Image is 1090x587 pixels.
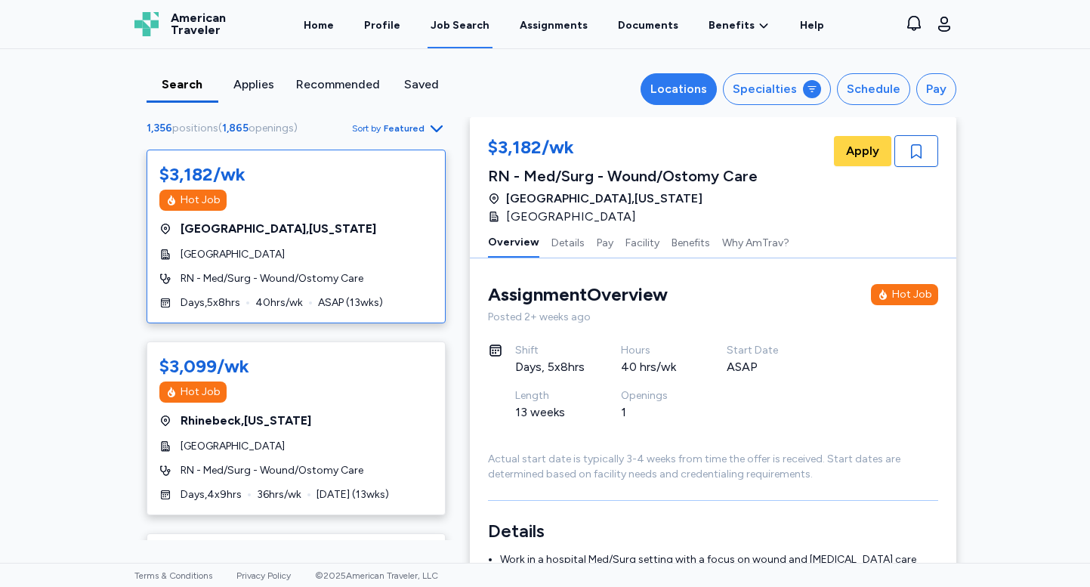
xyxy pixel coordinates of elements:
div: $3,182/wk [159,162,245,187]
div: ASAP [727,358,796,376]
div: Hot Job [181,193,221,208]
div: Shift [515,343,585,358]
div: Start Date [727,343,796,358]
span: Days , 4 x 9 hrs [181,487,242,502]
div: Specialties [733,80,797,98]
div: RN - Med/Surg - Wound/Ostomy Care [488,165,758,187]
button: Details [551,226,585,258]
div: 40 hrs/wk [621,358,690,376]
div: ( ) [147,121,304,136]
img: Logo [134,12,159,36]
li: Work in a hospital Med/Surg setting with a focus on wound and [MEDICAL_DATA] care [500,552,938,567]
span: [GEOGRAPHIC_DATA] [506,208,636,226]
div: 1 [621,403,690,422]
button: Apply [834,136,891,166]
div: Posted 2+ weeks ago [488,310,938,325]
span: RN - Med/Surg - Wound/Ostomy Care [181,463,363,478]
div: Pay [926,80,946,98]
div: Hot Job [181,385,221,400]
div: Assignment Overview [488,283,668,307]
span: 36 hrs/wk [257,487,301,502]
div: Days, 5x8hrs [515,358,585,376]
a: Terms & Conditions [134,570,212,581]
span: [GEOGRAPHIC_DATA] , [US_STATE] [181,220,376,238]
div: Job Search [431,18,489,33]
button: Pay [916,73,956,105]
span: RN - Med/Surg - Wound/Ostomy Care [181,271,363,286]
button: Overview [488,226,539,258]
button: Benefits [672,226,710,258]
button: Why AmTrav? [722,226,789,258]
h3: Details [488,519,938,543]
div: Schedule [847,80,900,98]
span: [GEOGRAPHIC_DATA] , [US_STATE] [506,190,702,208]
div: $3,182/wk [488,135,758,162]
span: [DATE] ( 13 wks) [317,487,389,502]
button: Sort byFeatured [352,119,446,137]
button: Locations [641,73,717,105]
span: ASAP ( 13 wks) [318,295,383,310]
span: 40 hrs/wk [255,295,303,310]
span: Sort by [352,122,381,134]
div: 13 weeks [515,403,585,422]
a: Benefits [709,18,770,33]
div: Search [153,76,212,94]
span: positions [172,122,218,134]
span: American Traveler [171,12,226,36]
div: Hours [621,343,690,358]
div: $3,099/wk [159,354,249,378]
span: Rhinebeck , [US_STATE] [181,412,311,430]
span: openings [249,122,294,134]
span: Apply [846,142,879,160]
button: Facility [625,226,659,258]
span: Benefits [709,18,755,33]
div: Length [515,388,585,403]
button: Specialties [723,73,831,105]
div: Openings [621,388,690,403]
div: Saved [392,76,452,94]
div: Recommended [296,76,380,94]
span: 1,865 [222,122,249,134]
div: Locations [650,80,707,98]
button: Pay [597,226,613,258]
div: Actual start date is typically 3-4 weeks from time the offer is received. Start dates are determi... [488,452,938,482]
span: 1,356 [147,122,172,134]
span: © 2025 American Traveler, LLC [315,570,438,581]
div: Applies [224,76,284,94]
span: Days , 5 x 8 hrs [181,295,240,310]
button: Schedule [837,73,910,105]
a: Job Search [428,2,493,48]
a: Privacy Policy [236,570,291,581]
span: Featured [384,122,425,134]
span: [GEOGRAPHIC_DATA] [181,247,285,262]
div: Hot Job [892,287,932,302]
span: [GEOGRAPHIC_DATA] [181,439,285,454]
